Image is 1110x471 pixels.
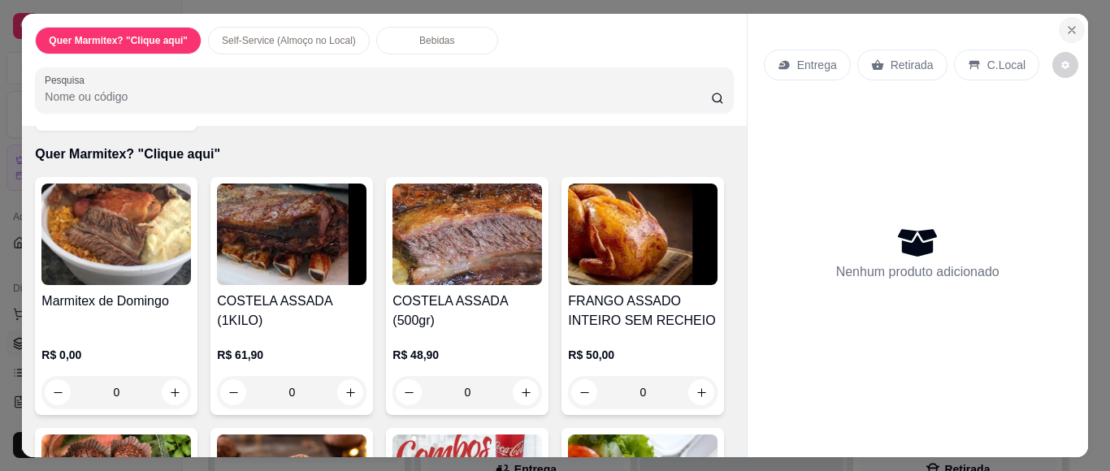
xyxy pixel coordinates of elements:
h4: FRANGO ASSADO INTEIRO SEM RECHEIO [568,292,718,331]
button: increase-product-quantity [513,379,539,405]
h4: Marmitex de Domingo [41,292,191,311]
p: Bebidas [419,34,454,47]
button: increase-product-quantity [688,379,714,405]
button: decrease-product-quantity [571,379,597,405]
p: C.Local [987,57,1025,73]
img: product-image [392,184,542,285]
button: decrease-product-quantity [1052,52,1078,78]
button: increase-product-quantity [337,379,363,405]
p: Nenhum produto adicionado [836,262,999,282]
p: R$ 50,00 [568,347,718,363]
button: decrease-product-quantity [396,379,422,405]
p: Quer Marmitex? "Clique aqui" [49,34,188,47]
input: Pesquisa [45,89,711,105]
label: Pesquisa [45,73,90,87]
p: Retirada [891,57,934,73]
h4: COSTELA ASSADA (500gr) [392,292,542,331]
img: product-image [568,184,718,285]
img: product-image [217,184,366,285]
p: Entrega [797,57,837,73]
img: product-image [41,184,191,285]
p: R$ 48,90 [392,347,542,363]
button: Close [1059,17,1085,43]
p: Quer Marmitex? "Clique aqui" [35,145,733,164]
h4: COSTELA ASSADA (1KILO) [217,292,366,331]
p: R$ 0,00 [41,347,191,363]
button: decrease-product-quantity [220,379,246,405]
p: R$ 61,90 [217,347,366,363]
p: Self-Service (Almoço no Local) [222,34,356,47]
